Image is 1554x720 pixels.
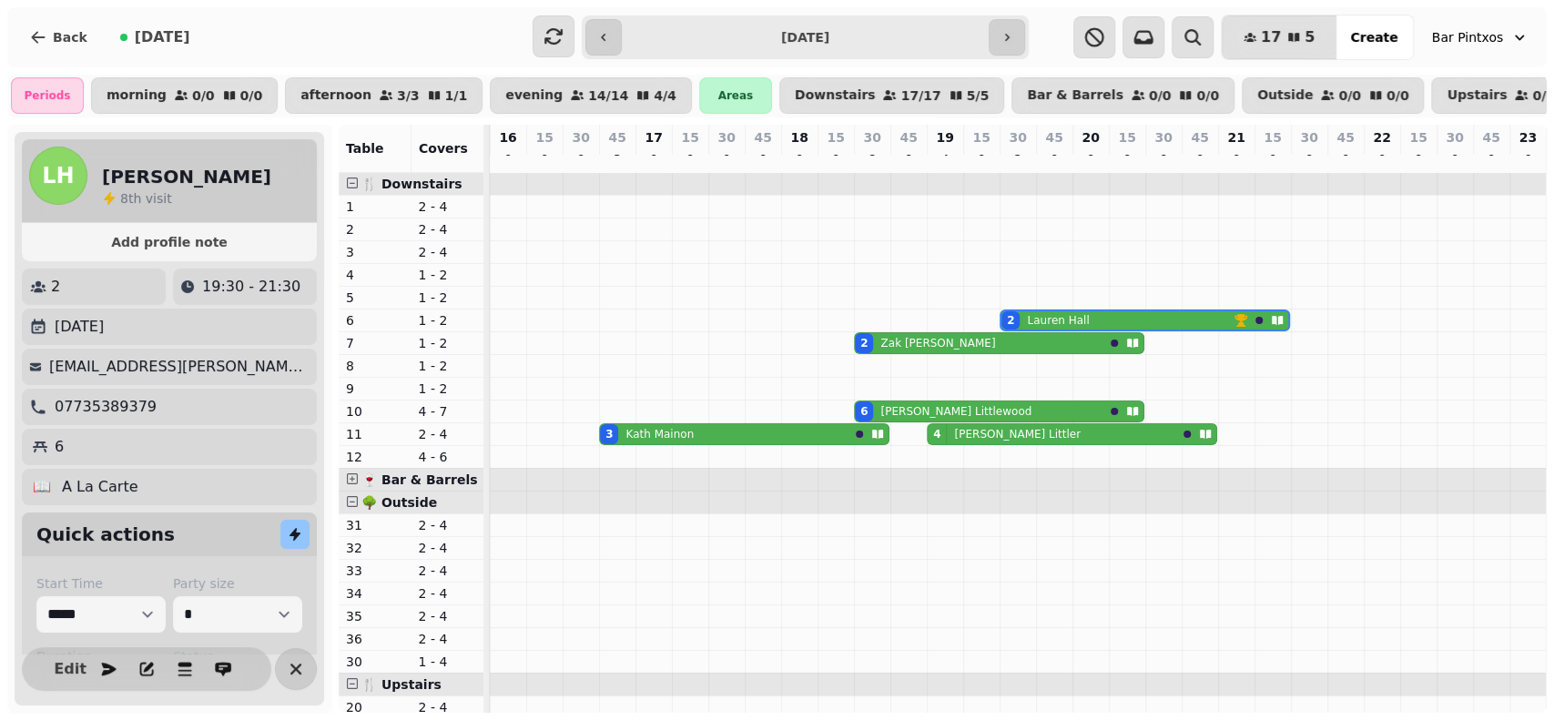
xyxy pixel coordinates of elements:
[51,276,60,298] p: 2
[120,191,128,206] span: 8
[1432,28,1504,46] span: Bar Pintxos
[1257,88,1313,103] p: Outside
[106,15,205,59] button: [DATE]
[346,516,404,534] p: 31
[419,198,477,216] p: 2 - 4
[900,89,940,102] p: 17 / 17
[1264,128,1281,147] p: 15
[683,150,697,168] p: 0
[1007,313,1014,328] div: 2
[1421,21,1540,54] button: Bar Pintxos
[346,334,404,352] p: 7
[419,266,477,284] p: 1 - 2
[346,380,404,398] p: 9
[646,150,661,168] p: 0
[654,89,676,102] p: 4 / 4
[1336,15,1412,59] button: Create
[1338,89,1361,102] p: 0 / 0
[346,289,404,307] p: 5
[605,427,613,441] div: 3
[1229,150,1244,168] p: 0
[954,427,1081,441] p: [PERSON_NAME] Littler
[346,198,404,216] p: 1
[1520,150,1535,168] p: 0
[1083,150,1098,168] p: 0
[1009,128,1026,147] p: 30
[346,448,404,466] p: 12
[1193,150,1207,168] p: 0
[419,653,477,671] p: 1 - 4
[52,651,88,687] button: Edit
[974,150,989,168] p: 0
[55,316,104,338] p: [DATE]
[501,150,515,168] p: 0
[1011,77,1234,114] button: Bar & Barrels0/00/0
[1350,31,1397,44] span: Create
[717,128,735,147] p: 30
[135,30,190,45] span: [DATE]
[933,427,940,441] div: 4
[681,128,698,147] p: 15
[11,77,84,114] div: Periods
[719,150,734,168] p: 0
[419,607,477,625] p: 2 - 4
[33,476,51,498] p: 📖
[346,357,404,375] p: 8
[1447,150,1462,168] p: 0
[346,243,404,261] p: 3
[49,356,310,378] p: [EMAIL_ADDRESS][PERSON_NAME][DOMAIN_NAME]
[1447,88,1507,103] p: Upstairs
[346,607,404,625] p: 35
[346,402,404,421] p: 10
[899,128,917,147] p: 45
[419,220,477,238] p: 2 - 4
[1045,128,1062,147] p: 45
[795,88,876,103] p: Downstairs
[574,150,588,168] p: 0
[36,522,175,547] h2: Quick actions
[790,128,807,147] p: 18
[1191,128,1208,147] p: 45
[828,150,843,168] p: 0
[1484,150,1498,168] p: 0
[102,164,271,189] h2: [PERSON_NAME]
[419,289,477,307] p: 1 - 2
[1302,150,1316,168] p: 0
[91,77,278,114] button: morning0/00/0
[62,476,138,498] p: A La Carte
[499,128,516,147] p: 16
[901,150,916,168] p: 0
[419,516,477,534] p: 2 - 4
[1149,89,1172,102] p: 0 / 0
[346,562,404,580] p: 33
[645,128,662,147] p: 17
[361,472,477,487] span: 🍷 Bar & Barrels
[1227,128,1244,147] p: 21
[419,357,477,375] p: 1 - 2
[1196,89,1219,102] p: 0 / 0
[15,15,102,59] button: Back
[42,165,74,187] span: LH
[1336,128,1354,147] p: 45
[490,77,692,114] button: evening14/144/4
[361,177,462,191] span: 🍴 Downstairs
[128,191,146,206] span: th
[346,630,404,648] p: 36
[1265,150,1280,168] p: 0
[1120,150,1134,168] p: 0
[1338,150,1353,168] p: 0
[699,77,772,114] div: Areas
[107,88,167,103] p: morning
[860,336,868,350] div: 2
[936,128,953,147] p: 19
[346,425,404,443] p: 11
[865,150,879,168] p: 8
[59,662,81,676] span: Edit
[346,311,404,330] p: 6
[419,243,477,261] p: 2 - 4
[36,574,166,593] label: Start Time
[1446,128,1463,147] p: 30
[419,380,477,398] p: 1 - 2
[535,128,553,147] p: 15
[1118,128,1135,147] p: 15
